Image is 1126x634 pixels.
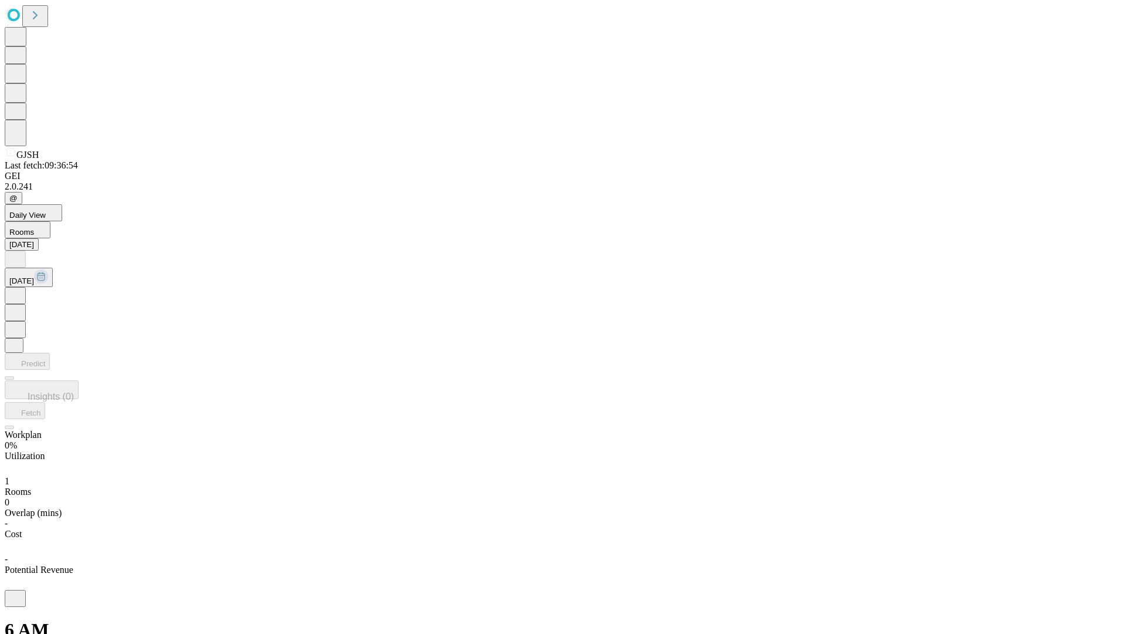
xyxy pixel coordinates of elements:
span: Potential Revenue [5,565,73,575]
span: Utilization [5,451,45,461]
button: Predict [5,353,50,370]
span: Workplan [5,430,42,440]
span: 0 [5,497,9,507]
button: @ [5,192,22,204]
button: Fetch [5,402,45,419]
span: - [5,554,8,564]
span: Insights (0) [28,392,74,402]
span: GJSH [16,150,39,160]
span: Last fetch: 09:36:54 [5,160,78,170]
span: Cost [5,529,22,539]
span: - [5,518,8,528]
div: GEI [5,171,1121,181]
span: 1 [5,476,9,486]
button: Rooms [5,221,50,238]
span: 0% [5,440,17,450]
span: [DATE] [9,276,34,285]
span: Rooms [9,228,34,237]
button: Daily View [5,204,62,221]
div: 2.0.241 [5,181,1121,192]
span: Rooms [5,487,31,497]
button: [DATE] [5,238,39,251]
span: Overlap (mins) [5,508,62,518]
button: Insights (0) [5,380,79,399]
span: @ [9,194,18,203]
button: [DATE] [5,268,53,287]
span: Daily View [9,211,46,220]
